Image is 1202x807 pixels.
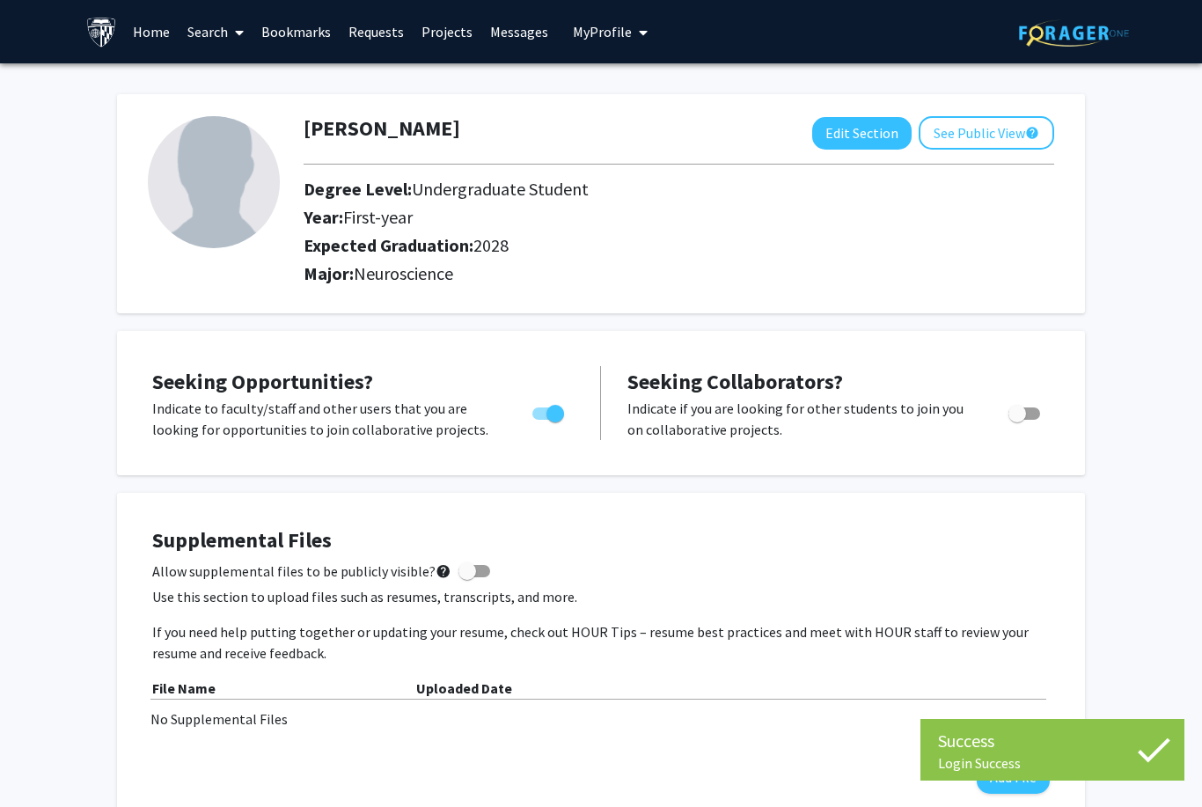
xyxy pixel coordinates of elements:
p: If you need help putting together or updating your resume, check out HOUR Tips – resume best prac... [152,621,1050,664]
span: 2028 [473,234,509,256]
a: Search [179,1,253,62]
a: Home [124,1,179,62]
div: No Supplemental Files [150,708,1052,730]
iframe: Chat [13,728,75,794]
span: My Profile [573,23,632,40]
span: Neuroscience [354,262,453,284]
span: Allow supplemental files to be publicly visible? [152,561,451,582]
mat-icon: help [436,561,451,582]
img: Johns Hopkins University Logo [86,17,117,48]
div: Toggle [525,398,574,424]
div: Toggle [1001,398,1050,424]
p: Indicate if you are looking for other students to join you on collaborative projects. [627,398,975,440]
a: Messages [481,1,557,62]
a: Requests [340,1,413,62]
div: Login Success [938,754,1167,772]
mat-icon: help [1025,122,1039,143]
a: Projects [413,1,481,62]
p: Indicate to faculty/staff and other users that you are looking for opportunities to join collabor... [152,398,499,440]
span: First-year [343,206,413,228]
b: File Name [152,679,216,697]
span: Seeking Collaborators? [627,368,843,395]
p: Use this section to upload files such as resumes, transcripts, and more. [152,586,1050,607]
button: Edit Section [812,117,912,150]
button: See Public View [919,116,1054,150]
b: Uploaded Date [416,679,512,697]
img: Profile Picture [148,116,280,248]
h2: Degree Level: [304,179,956,200]
span: Seeking Opportunities? [152,368,373,395]
div: Success [938,728,1167,754]
h2: Major: [304,263,1054,284]
h2: Expected Graduation: [304,235,956,256]
h1: [PERSON_NAME] [304,116,460,142]
span: Undergraduate Student [412,178,589,200]
h4: Supplemental Files [152,528,1050,554]
img: ForagerOne Logo [1019,19,1129,47]
h2: Year: [304,207,956,228]
a: Bookmarks [253,1,340,62]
